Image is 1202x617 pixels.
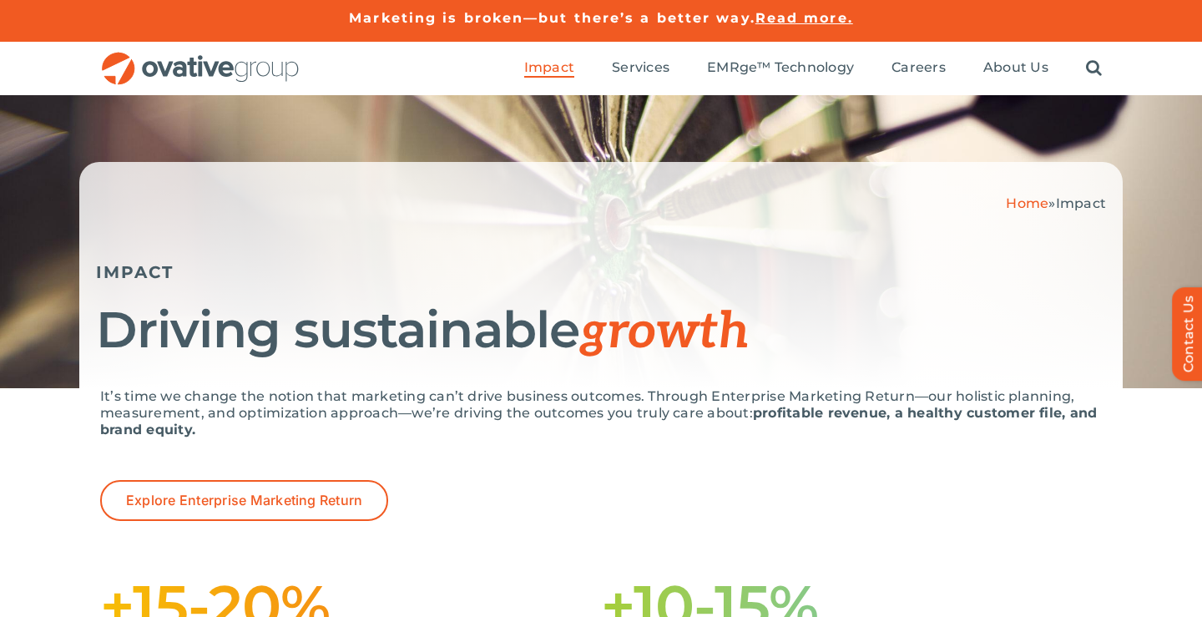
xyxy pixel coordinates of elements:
nav: Menu [524,42,1102,95]
p: It’s time we change the notion that marketing can’t drive business outcomes. Through Enterprise M... [100,388,1102,438]
a: Search [1086,59,1102,78]
a: Marketing is broken—but there’s a better way. [349,10,755,26]
a: Explore Enterprise Marketing Return [100,480,388,521]
span: Impact [524,59,574,76]
a: OG_Full_horizontal_RGB [100,50,300,66]
span: Services [612,59,669,76]
h1: Driving sustainable [96,303,1106,359]
span: EMRge™ Technology [707,59,854,76]
span: growth [579,302,750,362]
span: Explore Enterprise Marketing Return [126,493,362,508]
a: Careers [891,59,946,78]
strong: profitable revenue, a healthy customer file, and brand equity. [100,405,1097,437]
span: » [1006,195,1106,211]
h5: IMPACT [96,262,1106,282]
a: Home [1006,195,1048,211]
a: Impact [524,59,574,78]
a: EMRge™ Technology [707,59,854,78]
span: About Us [983,59,1048,76]
span: Impact [1056,195,1106,211]
a: Services [612,59,669,78]
span: Careers [891,59,946,76]
a: About Us [983,59,1048,78]
a: Read more. [755,10,853,26]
